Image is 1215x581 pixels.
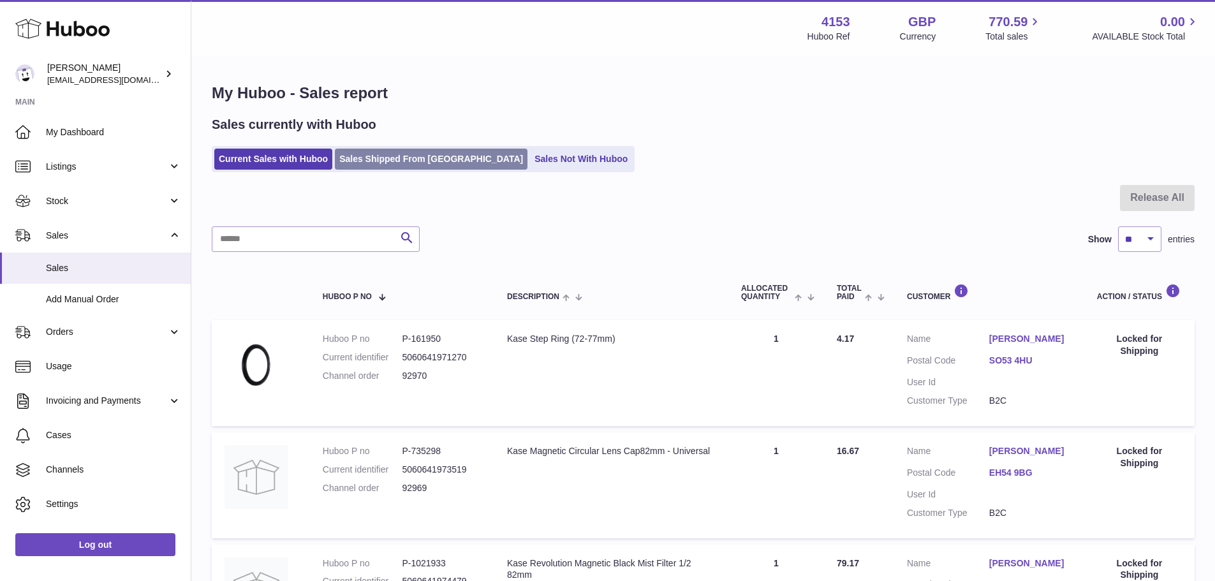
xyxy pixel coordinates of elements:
[1097,284,1182,301] div: Action / Status
[46,262,181,274] span: Sales
[46,161,168,173] span: Listings
[989,395,1071,407] dd: B2C
[728,432,824,538] td: 1
[985,31,1042,43] span: Total sales
[214,149,332,170] a: Current Sales with Huboo
[46,293,181,305] span: Add Manual Order
[1092,31,1200,43] span: AVAILABLE Stock Total
[989,333,1071,345] a: [PERSON_NAME]
[985,13,1042,43] a: 770.59 Total sales
[402,557,482,570] dd: P-1021933
[402,351,482,364] dd: 5060641971270
[530,149,632,170] a: Sales Not With Huboo
[907,333,989,348] dt: Name
[323,333,402,345] dt: Huboo P no
[907,284,1071,301] div: Customer
[900,31,936,43] div: Currency
[1092,13,1200,43] a: 0.00 AVAILABLE Stock Total
[402,445,482,457] dd: P-735298
[807,31,850,43] div: Huboo Ref
[728,320,824,426] td: 1
[402,333,482,345] dd: P-161950
[507,333,716,345] div: Kase Step Ring (72-77mm)
[1160,13,1185,31] span: 0.00
[323,482,402,494] dt: Channel order
[989,355,1071,367] a: SO53 4HU
[323,351,402,364] dt: Current identifier
[907,489,989,501] dt: User Id
[46,360,181,372] span: Usage
[989,467,1071,479] a: EH54 9BG
[989,445,1071,457] a: [PERSON_NAME]
[837,284,862,301] span: Total paid
[46,429,181,441] span: Cases
[1088,233,1112,246] label: Show
[46,464,181,476] span: Channels
[821,13,850,31] strong: 4153
[47,62,162,86] div: [PERSON_NAME]
[1168,233,1195,246] span: entries
[907,467,989,482] dt: Postal Code
[47,75,188,85] span: [EMAIL_ADDRESS][DOMAIN_NAME]
[907,355,989,370] dt: Postal Code
[907,557,989,573] dt: Name
[837,558,859,568] span: 79.17
[507,445,716,457] div: Kase Magnetic Circular Lens Cap82mm - Universal
[907,376,989,388] dt: User Id
[335,149,527,170] a: Sales Shipped From [GEOGRAPHIC_DATA]
[402,482,482,494] dd: 92969
[907,395,989,407] dt: Customer Type
[989,13,1027,31] span: 770.59
[507,293,559,301] span: Description
[837,446,859,456] span: 16.67
[837,334,854,344] span: 4.17
[212,83,1195,103] h1: My Huboo - Sales report
[46,498,181,510] span: Settings
[15,533,175,556] a: Log out
[402,464,482,476] dd: 5060641973519
[323,445,402,457] dt: Huboo P no
[46,395,168,407] span: Invoicing and Payments
[46,230,168,242] span: Sales
[323,293,372,301] span: Huboo P no
[402,370,482,382] dd: 92970
[907,507,989,519] dt: Customer Type
[323,557,402,570] dt: Huboo P no
[989,557,1071,570] a: [PERSON_NAME]
[15,64,34,84] img: internalAdmin-4153@internal.huboo.com
[225,445,288,509] img: no-photo-large.jpg
[46,326,168,338] span: Orders
[1097,445,1182,469] div: Locked for Shipping
[907,445,989,460] dt: Name
[225,333,288,397] img: 72-77.jpg
[46,195,168,207] span: Stock
[46,126,181,138] span: My Dashboard
[741,284,792,301] span: ALLOCATED Quantity
[323,370,402,382] dt: Channel order
[908,13,936,31] strong: GBP
[212,116,376,133] h2: Sales currently with Huboo
[1097,333,1182,357] div: Locked for Shipping
[989,507,1071,519] dd: B2C
[323,464,402,476] dt: Current identifier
